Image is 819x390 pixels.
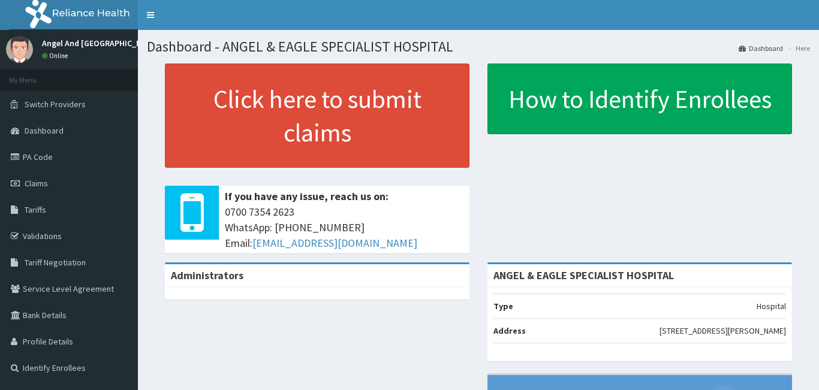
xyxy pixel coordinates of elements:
[171,268,243,282] b: Administrators
[252,236,417,250] a: [EMAIL_ADDRESS][DOMAIN_NAME]
[42,39,158,47] p: Angel And [GEOGRAPHIC_DATA]
[6,36,33,63] img: User Image
[225,204,463,250] span: 0700 7354 2623 WhatsApp: [PHONE_NUMBER] Email:
[739,43,783,53] a: Dashboard
[25,257,86,268] span: Tariff Negotiation
[25,125,64,136] span: Dashboard
[493,325,526,336] b: Address
[25,204,46,215] span: Tariffs
[25,178,48,189] span: Claims
[42,52,71,60] a: Online
[165,64,469,168] a: Click here to submit claims
[225,189,389,203] b: If you have any issue, reach us on:
[25,99,86,110] span: Switch Providers
[757,300,786,312] p: Hospital
[493,301,513,312] b: Type
[784,43,810,53] li: Here
[493,268,674,282] strong: ANGEL & EAGLE SPECIALIST HOSPITAL
[487,64,792,134] a: How to Identify Enrollees
[147,39,810,55] h1: Dashboard - ANGEL & EAGLE SPECIALIST HOSPITAL
[660,325,786,337] p: [STREET_ADDRESS][PERSON_NAME]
